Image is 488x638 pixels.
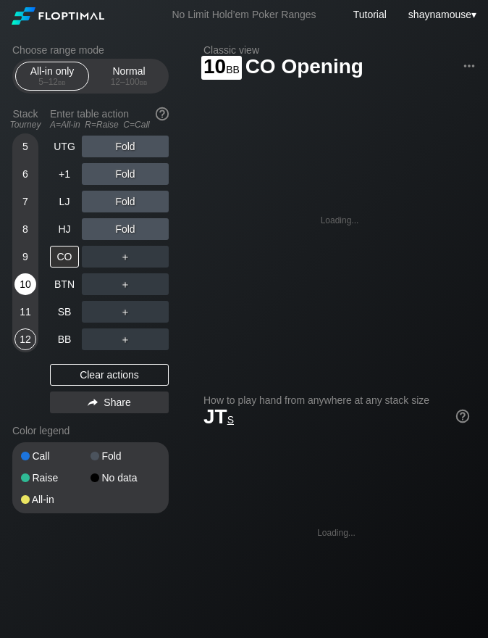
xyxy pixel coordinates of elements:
[14,246,36,268] div: 9
[353,9,387,20] a: Tutorial
[12,419,169,442] div: Color legend
[14,273,36,295] div: 10
[203,394,469,406] h2: How to play hand from anywhere at any stack size
[50,328,79,350] div: BB
[7,102,44,136] div: Stack
[50,120,169,130] div: A=All-in R=Raise C=Call
[12,44,169,56] h2: Choose range mode
[243,56,366,80] span: CO Opening
[50,218,79,240] div: HJ
[21,451,91,461] div: Call
[50,163,79,185] div: +1
[82,328,169,350] div: ＋
[408,9,471,20] span: shaynamouse
[58,77,66,87] span: bb
[140,77,148,87] span: bb
[203,405,234,428] span: JT
[461,58,477,74] img: ellipsis.fd386fe8.svg
[455,408,471,424] img: help.32db89a4.svg
[82,136,169,157] div: Fold
[22,77,83,87] div: 5 – 12
[50,246,79,268] div: CO
[19,62,85,90] div: All-in only
[50,136,79,157] div: UTG
[150,9,337,24] div: No Limit Hold’em Poker Ranges
[14,328,36,350] div: 12
[405,7,479,22] div: ▾
[82,301,169,323] div: ＋
[50,391,169,413] div: Share
[50,102,169,136] div: Enter table action
[154,106,170,122] img: help.32db89a4.svg
[21,473,91,483] div: Raise
[96,62,162,90] div: Normal
[201,56,242,80] span: 10
[14,191,36,212] div: 7
[82,246,169,268] div: ＋
[50,273,79,295] div: BTN
[88,399,98,407] img: share.864f2f62.svg
[12,7,104,25] img: Floptimal logo
[50,364,169,386] div: Clear actions
[14,136,36,157] div: 5
[50,301,79,323] div: SB
[14,218,36,240] div: 8
[7,120,44,130] div: Tourney
[82,218,169,240] div: Fold
[227,410,234,426] span: s
[203,44,476,56] h2: Classic view
[91,473,160,483] div: No data
[226,60,240,76] span: bb
[98,77,159,87] div: 12 – 100
[14,301,36,323] div: 11
[317,528,356,538] div: Loading...
[321,215,359,225] div: Loading...
[50,191,79,212] div: LJ
[82,191,169,212] div: Fold
[82,273,169,295] div: ＋
[21,494,91,505] div: All-in
[14,163,36,185] div: 6
[82,163,169,185] div: Fold
[91,451,160,461] div: Fold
